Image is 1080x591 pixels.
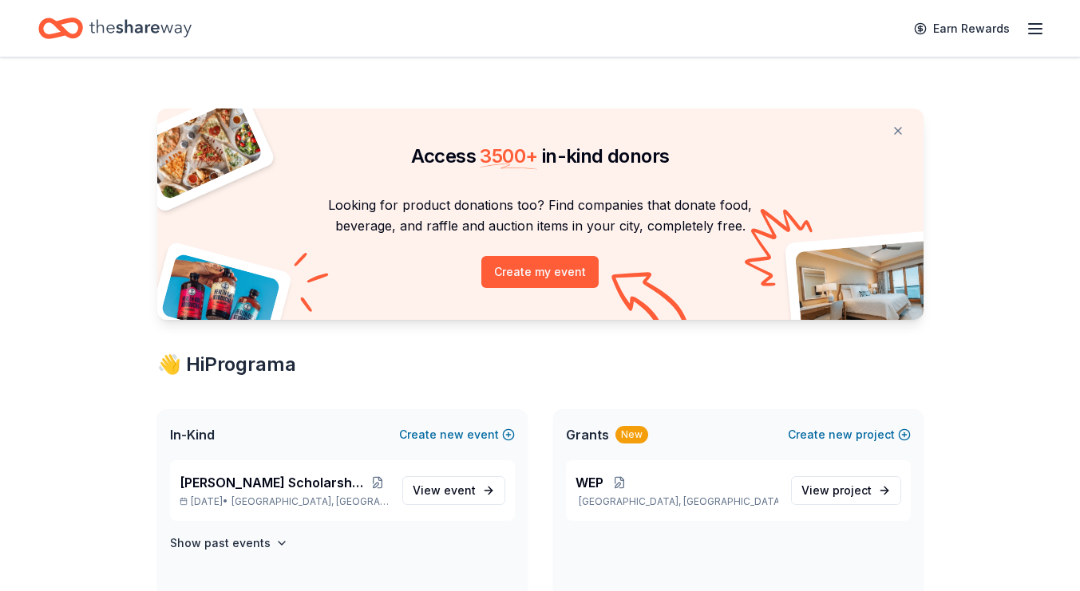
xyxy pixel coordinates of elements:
span: Grants [566,425,609,444]
span: Access in-kind donors [411,144,670,167]
span: 3500 + [480,144,537,167]
span: new [829,425,853,444]
a: Home [38,10,192,47]
span: project [833,483,872,497]
span: new [440,425,464,444]
span: View [413,481,476,500]
div: 👋 Hi Programa [157,352,924,377]
button: Show past events [170,534,288,553]
a: View project [791,476,901,505]
p: Looking for product donations too? Find companies that donate food, beverage, and raffle and auct... [176,195,904,237]
p: [GEOGRAPHIC_DATA], [GEOGRAPHIC_DATA] [576,495,778,508]
span: In-Kind [170,425,215,444]
div: New [615,426,648,443]
h4: Show past events [170,534,271,553]
button: Createnewevent [399,425,515,444]
button: Createnewproject [788,425,911,444]
p: [DATE] • [180,495,390,508]
span: event [444,483,476,497]
span: [PERSON_NAME] Scholarship Fundraiser [180,473,366,492]
span: [GEOGRAPHIC_DATA], [GEOGRAPHIC_DATA] [231,495,389,508]
a: View event [402,476,505,505]
a: Earn Rewards [904,14,1019,43]
span: View [801,481,872,500]
img: Curvy arrow [611,272,691,332]
button: Create my event [481,256,599,288]
img: Pizza [139,99,263,201]
span: WEP [576,473,603,492]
